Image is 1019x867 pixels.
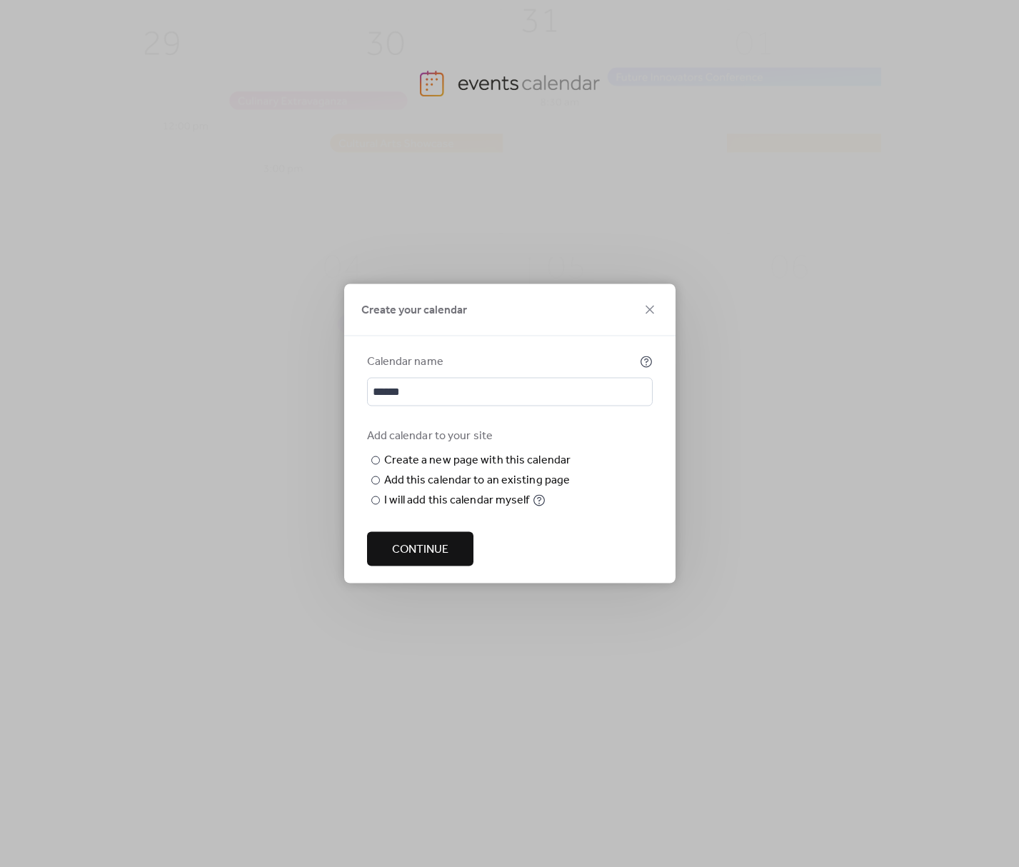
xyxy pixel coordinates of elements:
div: Create a new page with this calendar [384,452,571,469]
button: Continue [367,532,473,566]
div: Add this calendar to an existing page [384,472,571,489]
div: Add calendar to your site [367,428,650,445]
span: Continue [392,541,448,558]
span: Create your calendar [361,302,467,319]
div: I will add this calendar myself [384,492,530,509]
div: Calendar name [367,354,637,371]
